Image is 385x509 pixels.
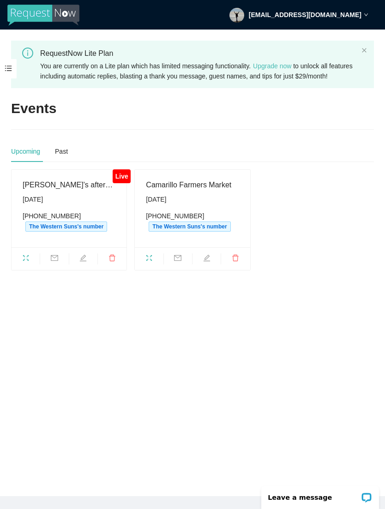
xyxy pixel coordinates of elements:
[40,254,68,264] span: mail
[69,254,97,264] span: edit
[364,12,368,17] span: down
[23,194,115,204] div: [DATE]
[146,194,239,204] div: [DATE]
[135,254,163,264] span: fullscreen
[12,254,40,264] span: fullscreen
[98,254,126,264] span: delete
[23,211,115,232] div: [PHONE_NUMBER]
[40,48,358,59] div: RequestNow Lite Plan
[11,99,56,118] h2: Events
[221,254,250,264] span: delete
[7,5,79,26] img: RequestNow
[229,8,244,23] img: 4ecfebb34504181cbc197646e1c84b95
[146,211,239,232] div: [PHONE_NUMBER]
[253,62,291,70] a: Upgrade now
[25,222,107,232] span: The Western Suns's number
[249,11,361,18] strong: [EMAIL_ADDRESS][DOMAIN_NAME]
[40,62,353,80] span: You are currently on a Lite plan which has limited messaging functionality. to unlock all feature...
[192,254,221,264] span: edit
[361,48,367,54] button: close
[146,179,239,191] div: Camarillo Farmers Market
[361,48,367,53] span: close
[22,48,33,59] span: info-circle
[11,146,40,156] div: Upcoming
[23,179,115,191] div: [PERSON_NAME]’s afternoon tea
[149,222,230,232] span: The Western Suns's number
[113,169,131,183] div: Live
[255,480,385,509] iframe: LiveChat chat widget
[55,146,68,156] div: Past
[164,254,192,264] span: mail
